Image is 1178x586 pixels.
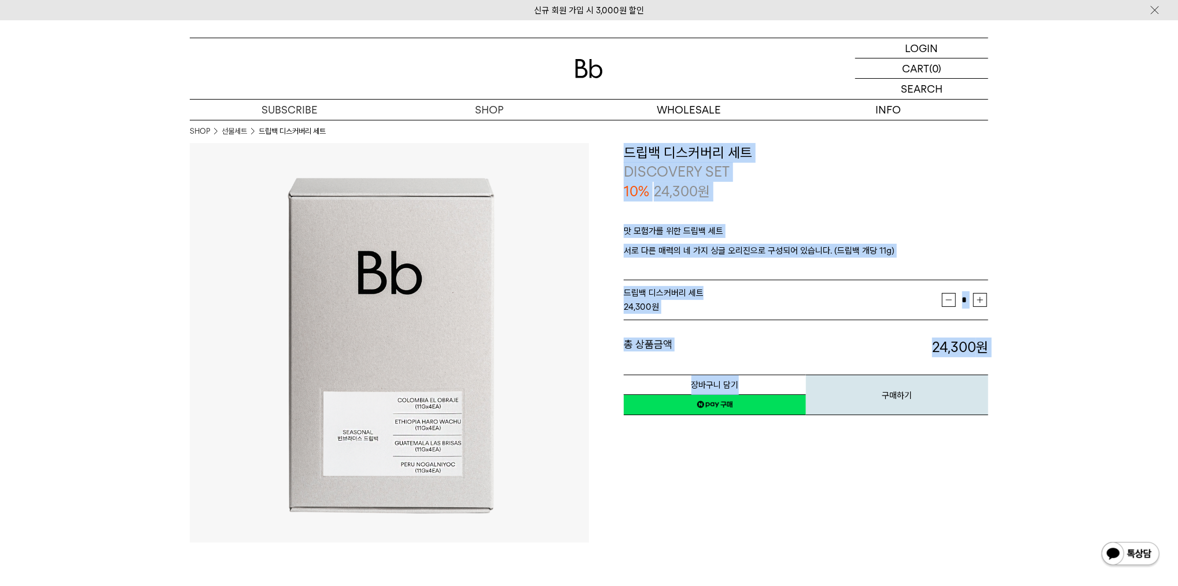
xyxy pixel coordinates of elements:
p: 맛 모험가를 위한 드립백 세트 [624,224,988,244]
a: CART (0) [855,58,988,79]
p: SEARCH [901,79,943,99]
a: LOGIN [855,38,988,58]
strong: 24,300 [624,302,651,312]
a: 새창 [624,394,806,415]
a: SHOP [389,100,589,120]
p: DISCOVERY SET [624,162,988,182]
img: 로고 [575,59,603,78]
p: 10% [624,182,649,202]
button: 증가 [973,293,987,307]
span: 드립백 디스커버리 세트 [624,288,704,298]
b: 원 [976,339,988,356]
p: LOGIN [905,38,938,58]
p: 24,300 [654,182,710,202]
a: SHOP [190,126,210,137]
p: (0) [929,58,941,78]
p: INFO [789,100,988,120]
li: 드립백 디스커버리 세트 [259,126,326,137]
strong: 24,300 [932,339,988,356]
h3: 드립백 디스커버리 세트 [624,143,988,163]
button: 감소 [942,293,956,307]
div: 원 [624,300,942,314]
img: 드립백 디스커버리 세트 [190,143,589,543]
p: WHOLESALE [589,100,789,120]
a: SUBSCRIBE [190,100,389,120]
a: 선물세트 [222,126,247,137]
button: 구매하기 [806,375,988,415]
button: 장바구니 담기 [624,375,806,395]
p: 서로 다른 매력의 네 가지 싱글 오리진으로 구성되어 있습니다. (드립백 개당 11g) [624,244,988,258]
p: CART [902,58,929,78]
dt: 총 상품금액 [624,338,806,357]
img: 카카오톡 채널 1:1 채팅 버튼 [1100,541,1161,569]
span: 원 [698,183,710,200]
a: 신규 회원 가입 시 3,000원 할인 [534,5,644,16]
